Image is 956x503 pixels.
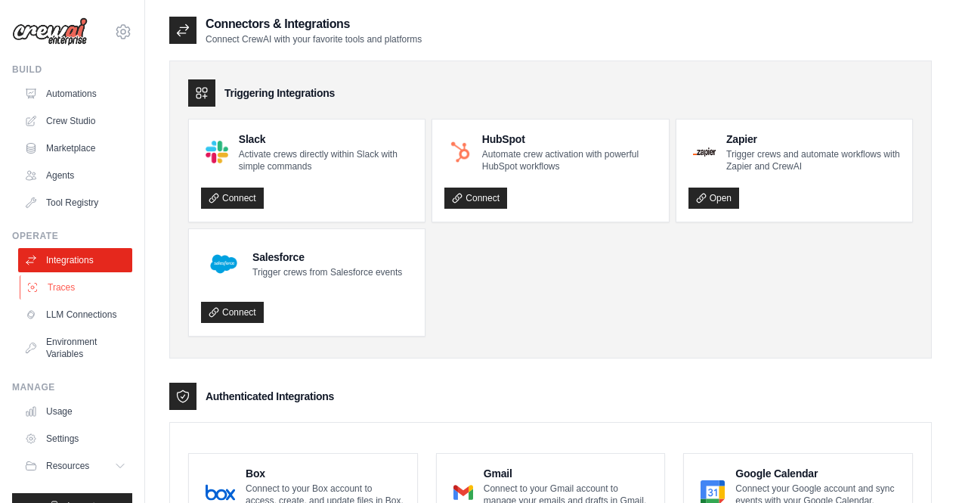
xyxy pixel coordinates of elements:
a: Integrations [18,248,132,272]
img: Zapier Logo [693,147,716,157]
a: Automations [18,82,132,106]
button: Resources [18,454,132,478]
a: Connect [201,188,264,209]
h4: Google Calendar [735,466,900,481]
h3: Authenticated Integrations [206,389,334,404]
div: Manage [12,381,132,393]
h4: Zapier [726,132,900,147]
img: HubSpot Logo [449,141,471,163]
img: Slack Logo [206,141,228,163]
h4: HubSpot [482,132,657,147]
a: Crew Studio [18,109,132,133]
a: Marketplace [18,136,132,160]
p: Activate crews directly within Slack with simple commands [239,148,413,172]
p: Connect CrewAI with your favorite tools and platforms [206,33,422,45]
a: Environment Variables [18,330,132,366]
img: Salesforce Logo [206,246,242,282]
div: Build [12,64,132,76]
a: Connect [201,302,264,323]
p: Automate crew activation with powerful HubSpot workflows [482,148,657,172]
span: Resources [46,460,89,472]
h3: Triggering Integrations [224,85,335,101]
a: LLM Connections [18,303,132,327]
div: Operate [12,230,132,242]
a: Connect [444,188,507,209]
h4: Slack [239,132,413,147]
a: Traces [20,275,134,300]
a: Usage [18,399,132,424]
a: Open [688,188,739,209]
p: Trigger crews from Salesforce events [252,266,402,278]
a: Agents [18,163,132,188]
h4: Gmail [484,466,653,481]
h4: Salesforce [252,250,402,265]
a: Settings [18,427,132,451]
p: Trigger crews and automate workflows with Zapier and CrewAI [726,148,900,172]
h4: Box [246,466,405,481]
img: Logo [12,17,88,46]
h2: Connectors & Integrations [206,15,422,33]
a: Tool Registry [18,191,132,215]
